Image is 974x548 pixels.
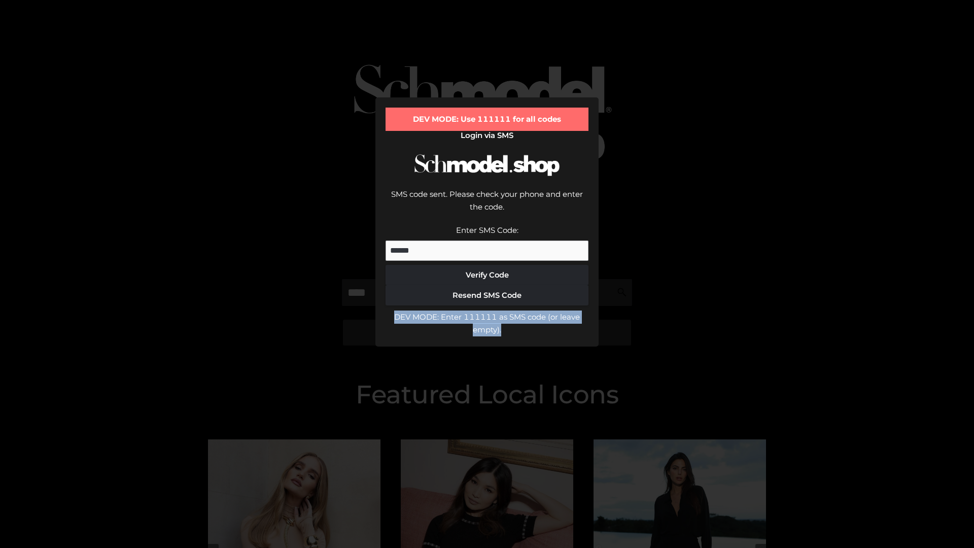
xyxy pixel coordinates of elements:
div: SMS code sent. Please check your phone and enter the code. [386,188,588,224]
img: Schmodel Logo [411,145,563,185]
div: DEV MODE: Use 111111 for all codes [386,108,588,131]
h2: Login via SMS [386,131,588,140]
button: Verify Code [386,265,588,285]
label: Enter SMS Code: [456,225,518,235]
button: Resend SMS Code [386,285,588,305]
div: DEV MODE: Enter 111111 as SMS code (or leave empty). [386,311,588,336]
